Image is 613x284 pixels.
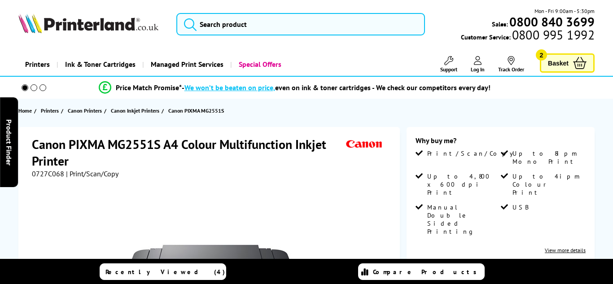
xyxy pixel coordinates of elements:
[512,203,528,211] span: USB
[427,172,499,197] span: Up to 4,800 x 600 dpi Print
[536,49,547,61] span: 2
[512,149,584,166] span: Up to 8ipm Mono Print
[230,53,288,76] a: Special Offers
[548,57,569,69] span: Basket
[509,13,595,30] b: 0800 840 3699
[373,268,482,276] span: Compare Products
[540,53,595,73] a: Basket 2
[492,20,508,28] span: Sales:
[65,53,136,76] span: Ink & Toner Cartridges
[32,169,64,178] span: 0727C068
[498,56,524,73] a: Track Order
[142,53,230,76] a: Managed Print Services
[41,106,61,115] a: Printers
[512,172,584,197] span: Up to 4ipm Colour Print
[4,80,584,96] li: modal_Promise
[427,203,499,236] span: Manual Double Sided Printing
[471,56,485,73] a: Log In
[66,169,118,178] span: | Print/Scan/Copy
[182,83,490,92] div: - even on ink & toner cartridges - We check our competitors every day!
[534,7,595,15] span: Mon - Fri 9:00am - 5:30pm
[440,66,457,73] span: Support
[100,263,226,280] a: Recently Viewed (4)
[68,106,102,115] span: Canon Printers
[545,247,586,253] a: View more details
[461,31,595,41] span: Customer Service:
[32,136,344,169] h1: Canon PIXMA MG2551S A4 Colour Multifunction Inkjet Printer
[168,106,226,115] a: Canon PIXMA MG2551S
[440,56,457,73] a: Support
[18,13,165,35] a: Printerland Logo
[18,13,158,33] img: Printerland Logo
[416,136,586,149] div: Why buy me?
[471,66,485,73] span: Log In
[68,106,104,115] a: Canon Printers
[511,31,595,39] span: 0800 995 1992
[427,149,520,157] span: Print/Scan/Copy
[344,136,385,153] img: Canon
[168,106,224,115] span: Canon PIXMA MG2551S
[111,106,162,115] a: Canon Inkjet Printers
[18,53,57,76] a: Printers
[176,13,425,35] input: Search product
[41,106,59,115] span: Printers
[358,263,485,280] a: Compare Products
[57,53,142,76] a: Ink & Toner Cartridges
[105,268,225,276] span: Recently Viewed (4)
[18,106,34,115] a: Home
[4,119,13,165] span: Product Finder
[111,106,159,115] span: Canon Inkjet Printers
[184,83,275,92] span: We won’t be beaten on price,
[508,17,595,26] a: 0800 840 3699
[18,106,32,115] span: Home
[116,83,182,92] span: Price Match Promise*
